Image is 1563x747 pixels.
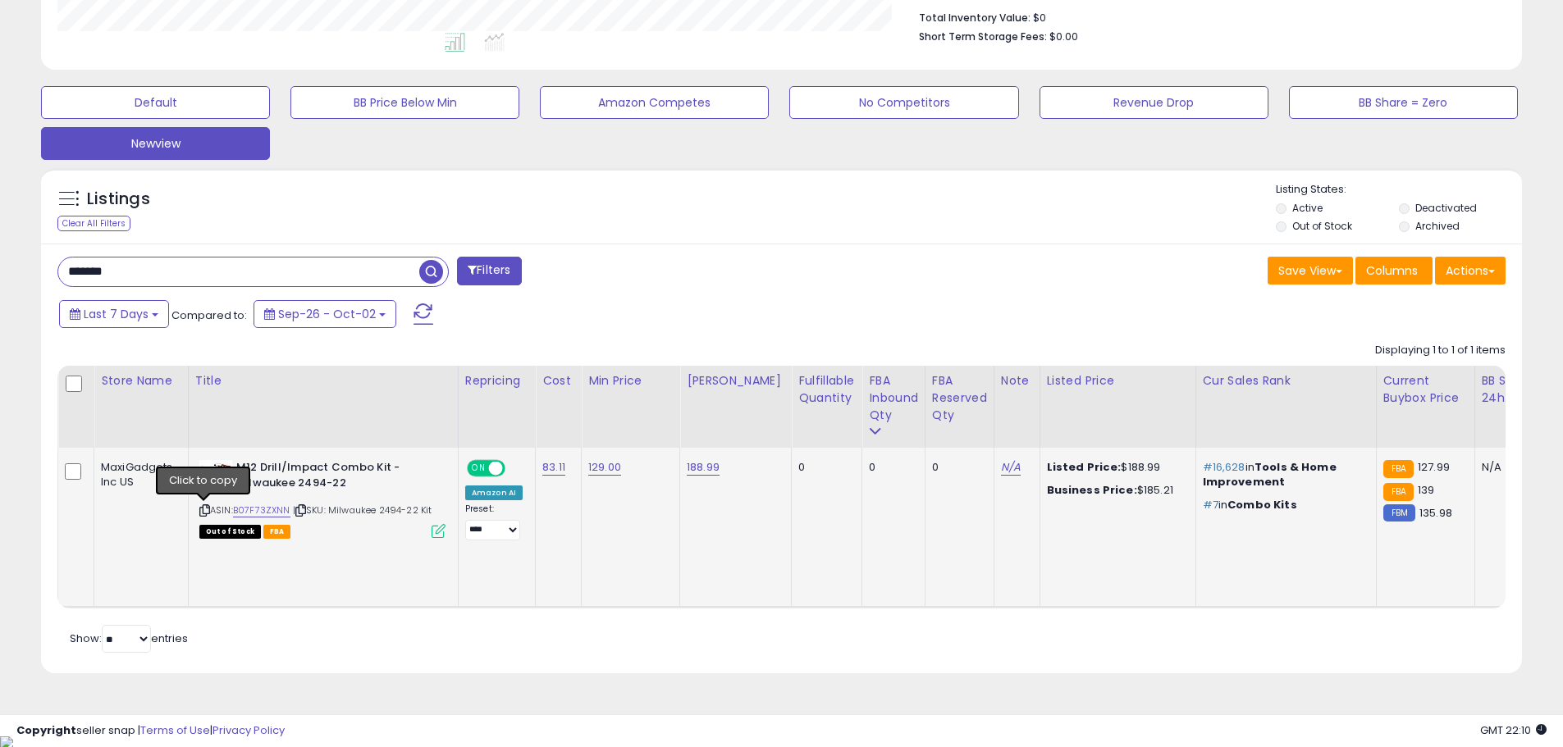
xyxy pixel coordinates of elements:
label: Archived [1415,219,1460,233]
a: 129.00 [588,459,621,476]
a: Terms of Use [140,722,210,738]
button: No Competitors [789,86,1018,119]
button: Amazon Competes [540,86,769,119]
span: ON [468,462,489,476]
button: Default [41,86,270,119]
div: Repricing [465,372,528,389]
div: Fulfillable Quantity [798,372,855,407]
span: Last 7 Days [84,306,149,322]
small: FBA [1383,483,1414,501]
div: FBA Reserved Qty [932,372,987,424]
button: Save View [1268,257,1353,285]
div: $185.21 [1047,483,1183,498]
p: in [1203,498,1364,512]
span: FBA [263,525,291,539]
span: OFF [503,462,529,476]
a: Privacy Policy [213,722,285,738]
button: Last 7 Days [59,300,169,328]
li: $0 [919,7,1493,26]
span: 127.99 [1418,459,1450,475]
div: Note [1001,372,1033,389]
button: Revenue Drop [1040,86,1268,119]
span: #16,628 [1203,459,1245,475]
div: ASIN: [199,460,446,536]
p: in [1203,460,1364,490]
span: Show: entries [70,631,188,646]
img: 51VBwq8tF+L._SL40_.jpg [199,460,232,493]
div: FBA inbound Qty [869,372,918,424]
div: 0 [932,460,981,475]
a: B07F73ZXNN [233,503,290,517]
div: MaxiGadgets, Inc US [101,460,176,490]
b: Total Inventory Value: [919,11,1031,25]
div: Current Buybox Price [1383,372,1468,407]
div: Clear All Filters [57,216,130,231]
div: Cost [542,372,574,389]
div: [PERSON_NAME] [687,372,784,389]
div: Min Price [588,372,673,389]
span: Compared to: [171,307,247,323]
span: Tools & Home Improvement [1203,459,1337,490]
small: FBM [1383,504,1415,522]
div: N/A [1482,460,1536,475]
div: Store Name [101,372,181,389]
b: Business Price: [1047,482,1137,498]
b: Short Term Storage Fees: [919,30,1047,43]
small: FBA [1383,460,1414,478]
div: 0 [869,460,912,475]
span: 135.98 [1419,505,1452,521]
button: BB Share = Zero [1289,86,1518,119]
div: 0 [798,460,849,475]
strong: Copyright [16,722,76,738]
b: Listed Price: [1047,459,1122,475]
span: Combo Kits [1227,497,1297,512]
label: Out of Stock [1292,219,1352,233]
span: Sep-26 - Oct-02 [278,306,376,322]
a: 188.99 [687,459,720,476]
label: Deactivated [1415,201,1477,215]
button: Sep-26 - Oct-02 [254,300,396,328]
button: Filters [457,257,521,285]
span: 139 [1418,482,1434,498]
span: | SKU: Milwaukee 2494-22 Kit [293,503,432,517]
a: 83.11 [542,459,565,476]
h5: Listings [87,188,150,211]
div: Title [195,372,451,389]
span: $0.00 [1049,29,1078,44]
span: 2025-10-10 22:10 GMT [1480,722,1547,738]
div: $188.99 [1047,460,1183,475]
div: BB Share 24h. [1482,372,1542,407]
div: Listed Price [1047,372,1189,389]
span: #7 [1203,497,1218,512]
div: Displaying 1 to 1 of 1 items [1375,343,1506,358]
div: seller snap | | [16,723,285,739]
div: Cur Sales Rank [1203,372,1369,389]
button: Columns [1355,257,1433,285]
div: Preset: [465,503,523,540]
span: Columns [1366,262,1418,279]
a: N/A [1001,459,1021,476]
button: BB Price Below Min [290,86,519,119]
b: M12 Drill/Impact Combo Kit - Milwaukee 2494-22 [236,460,436,494]
span: All listings that are currently out of stock and unavailable for purchase on Amazon [199,525,261,539]
button: Newview [41,127,270,160]
button: Actions [1435,257,1506,285]
label: Active [1292,201,1323,215]
p: Listing States: [1276,182,1522,198]
div: Amazon AI [465,485,523,500]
